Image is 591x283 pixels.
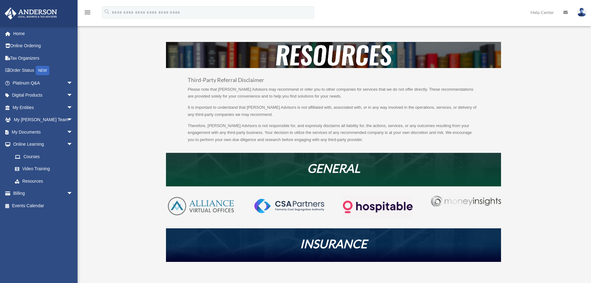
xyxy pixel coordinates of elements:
a: Digital Productsarrow_drop_down [4,89,82,102]
a: Home [4,27,82,40]
img: Money-Insights-Logo-Silver NEW [431,196,501,207]
p: It is important to understand that [PERSON_NAME] Advisors is not affiliated with, associated with... [188,104,479,122]
i: menu [84,9,91,16]
img: AVO-logo-1-color [166,196,236,217]
em: GENERAL [307,161,360,175]
a: My [PERSON_NAME] Teamarrow_drop_down [4,114,82,126]
a: My Documentsarrow_drop_down [4,126,82,138]
span: arrow_drop_down [67,114,79,126]
a: Order StatusNEW [4,64,82,77]
span: arrow_drop_down [67,101,79,114]
a: Events Calendar [4,199,82,212]
a: Tax Organizers [4,52,82,64]
a: Resources [9,175,79,187]
img: User Pic [577,8,586,17]
p: Therefore, [PERSON_NAME] Advisors is not responsible for, and expressly disclaims all liability f... [188,122,479,144]
a: Online Ordering [4,40,82,52]
span: arrow_drop_down [67,77,79,89]
span: arrow_drop_down [67,187,79,200]
img: CSA-partners-Formerly-Cost-Segregation-Authority [254,199,324,213]
p: Please note that [PERSON_NAME] Advisors may recommend or refer you to other companies for service... [188,86,479,104]
img: Logo-transparent-dark [343,196,413,218]
span: arrow_drop_down [67,89,79,102]
h3: Third-Party Referral Disclaimer [188,77,479,86]
a: Video Training [9,163,82,175]
img: resources-header [166,42,501,68]
i: search [104,8,110,15]
a: Platinum Q&Aarrow_drop_down [4,77,82,89]
span: arrow_drop_down [67,126,79,139]
div: NEW [36,66,49,75]
img: Anderson Advisors Platinum Portal [3,7,59,20]
a: Courses [9,150,82,163]
a: menu [84,11,91,16]
a: My Entitiesarrow_drop_down [4,101,82,114]
a: Online Learningarrow_drop_down [4,138,82,151]
em: INSURANCE [300,236,367,251]
a: Billingarrow_drop_down [4,187,82,200]
span: arrow_drop_down [67,138,79,151]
